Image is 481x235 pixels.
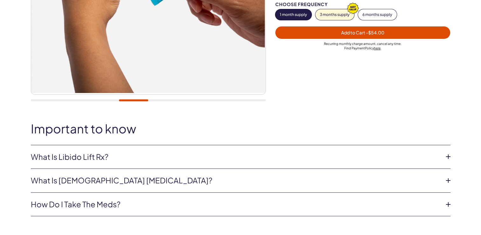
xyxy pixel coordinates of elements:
[31,199,440,210] a: How do I take the meds?
[275,2,450,7] div: Choose Frequency
[366,30,384,35] span: - $54.00
[341,30,384,35] span: Add to Cart
[275,26,450,39] button: Add to Cart -$54.00
[358,9,397,20] button: 6 months supply
[31,175,440,186] a: What is [DEMOGRAPHIC_DATA] [MEDICAL_DATA]?
[31,122,450,135] h2: Important to know
[315,9,354,20] button: 3 months supply
[31,152,440,162] a: What is Libido Lift Rx?
[275,41,450,50] div: Recurring monthly charge amount , cancel any time. Policy .
[344,46,365,50] span: Find Payment
[275,9,312,20] button: 1 month supply
[374,46,381,50] a: here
